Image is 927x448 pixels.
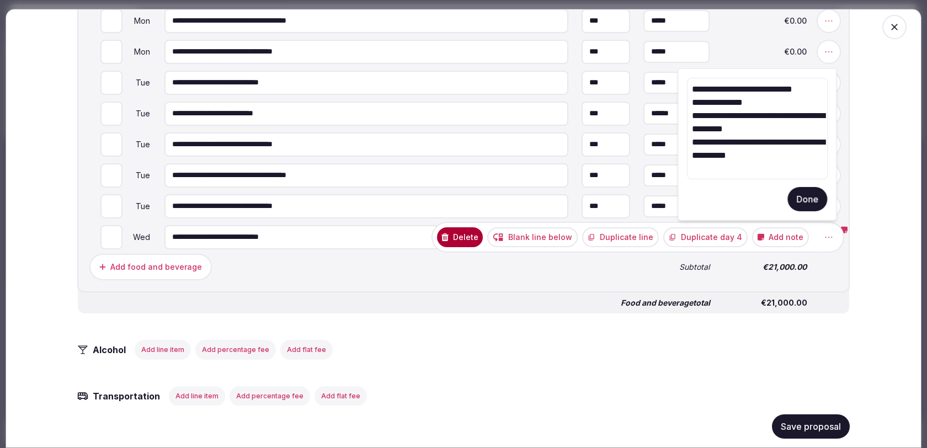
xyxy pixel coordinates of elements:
div: Tue [125,141,151,148]
h3: Transportation [88,390,171,403]
button: Duplicate day 4 [663,227,748,247]
button: Add food and beverage [89,254,212,280]
div: Subtotal [641,261,712,273]
div: Tue [125,110,151,118]
button: Add note [752,227,809,247]
button: Add percentage fee [230,386,310,406]
button: Duplicate line [582,227,659,247]
span: €0.00 [723,48,807,56]
button: Add line item [169,386,225,406]
div: Tue [125,202,151,210]
button: Delete [437,227,483,247]
span: €21,000.00 [723,299,807,307]
div: Mon [125,48,151,56]
button: Blank line below [487,227,578,247]
span: €21,000.00 [723,263,807,271]
h3: Alcohol [88,343,137,356]
button: Save proposal [772,414,850,439]
button: Done [787,187,827,211]
button: Add flat fee [315,386,367,406]
div: Tue [125,172,151,179]
div: Tue [125,79,151,87]
button: Add percentage fee [195,340,276,360]
button: Add line item [135,340,191,360]
span: Food and beverage total [621,299,710,307]
div: Add food and beverage [110,262,202,273]
button: Add flat fee [280,340,333,360]
div: Wed [125,233,151,241]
